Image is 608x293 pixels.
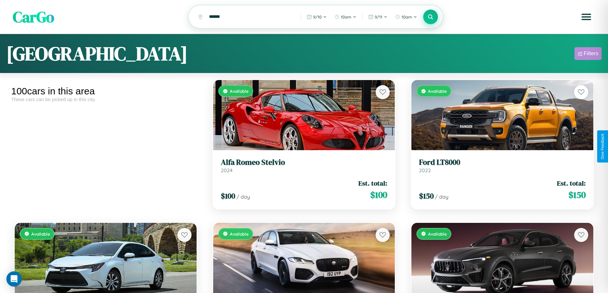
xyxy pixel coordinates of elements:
span: 10am [402,14,412,19]
span: 2022 [419,167,431,173]
h1: [GEOGRAPHIC_DATA] [6,40,188,67]
span: $ 150 [419,191,434,201]
h3: Alfa Romeo Stelvio [221,158,387,167]
span: / day [435,194,448,200]
div: These cars can be picked up in this city. [11,97,200,102]
button: 10am [331,12,360,22]
button: Filters [574,47,602,60]
span: CarGo [13,6,54,27]
span: 9 / 11 [375,14,382,19]
span: 9 / 10 [313,14,322,19]
button: Open menu [577,8,595,26]
a: Ford LT80002022 [419,158,586,173]
span: $ 100 [221,191,235,201]
h3: Ford LT8000 [419,158,586,167]
span: Available [31,231,50,237]
div: Open Intercom Messenger [6,271,22,287]
button: 10am [392,12,420,22]
button: 9/11 [365,12,391,22]
a: Alfa Romeo Stelvio2024 [221,158,387,173]
div: Filters [584,50,598,57]
span: Est. total: [358,179,387,188]
span: Available [428,88,447,94]
div: 100 cars in this area [11,86,200,97]
span: $ 150 [568,188,586,201]
button: 9/10 [304,12,330,22]
span: Est. total: [557,179,586,188]
span: Available [428,231,447,237]
span: / day [236,194,250,200]
span: Available [230,231,249,237]
span: $ 100 [370,188,387,201]
div: Give Feedback [600,134,605,159]
span: 10am [341,14,351,19]
span: Available [230,88,249,94]
span: 2024 [221,167,233,173]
